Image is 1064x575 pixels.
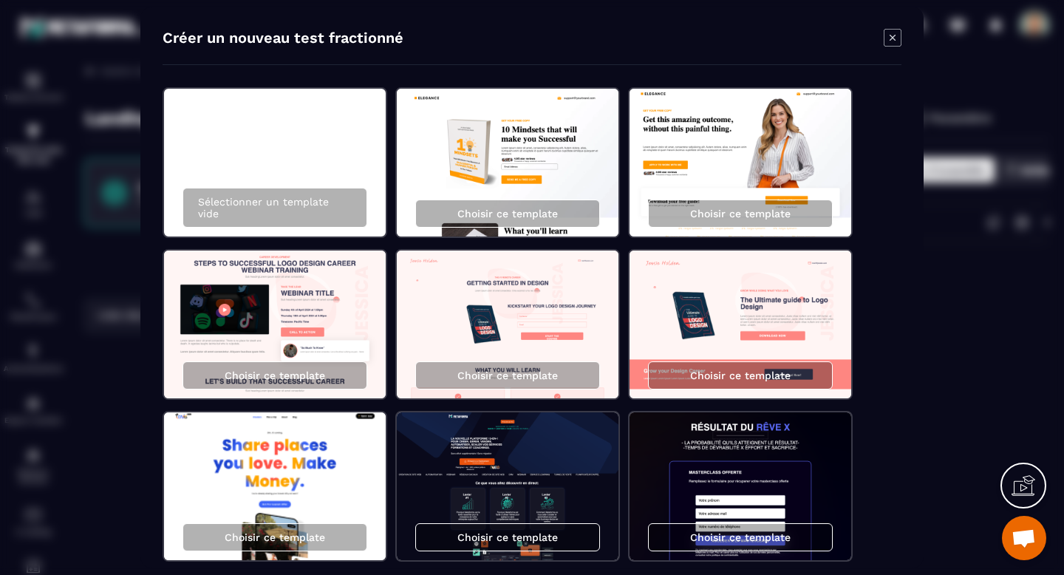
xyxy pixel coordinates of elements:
img: image [164,412,386,560]
p: Choisir ce template [457,208,558,220]
p: Choisir ce template [690,208,791,220]
p: Sélectionner un template vide [198,196,352,220]
img: image [630,89,851,237]
p: Choisir ce template [225,531,325,543]
img: image [397,89,618,237]
div: Ouvrir le chat [1002,516,1046,560]
p: Choisir ce template [457,531,558,543]
img: image [630,251,851,398]
p: Choisir ce template [690,370,791,381]
p: Choisir ce template [690,531,791,543]
p: Choisir ce template [225,370,325,381]
p: Choisir ce template [457,370,558,381]
h4: Créer un nouveau test fractionné [163,29,403,50]
img: image [397,412,618,560]
img: image [164,251,386,398]
img: image [630,412,851,560]
img: image [397,251,618,398]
